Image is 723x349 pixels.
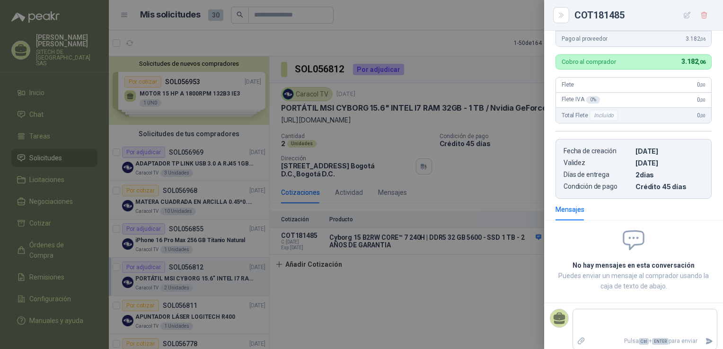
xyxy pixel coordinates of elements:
span: Pago al proveedor [562,35,608,42]
span: 3.182 [686,35,705,42]
span: ENTER [652,338,669,345]
span: ,06 [698,59,705,65]
span: Flete [562,81,574,88]
span: Flete IVA [562,96,600,104]
p: [DATE] [635,147,704,155]
button: Close [555,9,567,21]
div: COT181485 [574,8,712,23]
div: 0 % [586,96,600,104]
span: 3.182 [681,58,705,65]
span: Total Flete [562,110,620,121]
p: Puedes enviar un mensaje al comprador usando la caja de texto de abajo. [555,270,712,291]
div: Incluido [590,110,618,121]
span: ,00 [700,97,705,103]
p: Cobro al comprador [562,59,616,65]
p: Validez [564,159,632,167]
div: Mensajes [555,204,584,215]
p: Días de entrega [564,171,632,179]
p: 2 dias [635,171,704,179]
span: ,00 [700,113,705,118]
span: 0 [697,81,705,88]
h2: No hay mensajes en esta conversación [555,260,712,270]
p: Fecha de creación [564,147,632,155]
span: ,06 [700,36,705,42]
span: 0 [697,96,705,103]
p: Condición de pago [564,183,632,191]
span: 0 [697,112,705,119]
p: Crédito 45 días [635,183,704,191]
span: ,00 [700,82,705,87]
p: [DATE] [635,159,704,167]
span: Ctrl [639,338,649,345]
